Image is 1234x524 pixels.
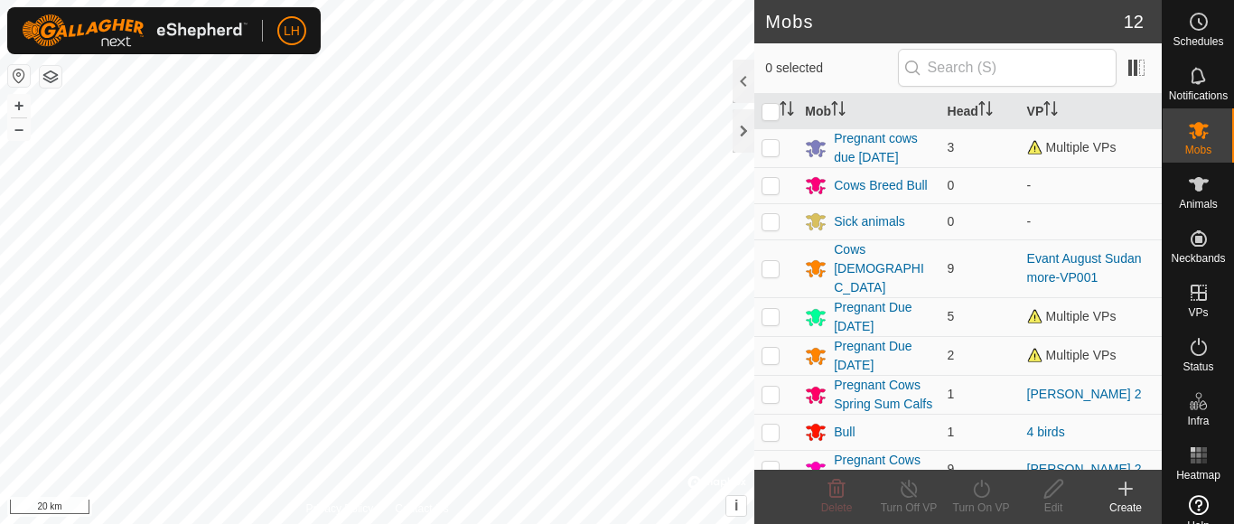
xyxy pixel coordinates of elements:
div: Sick animals [834,212,905,231]
h2: Mobs [765,11,1124,33]
a: Privacy Policy [306,501,374,517]
div: Bull [834,423,855,442]
span: i [734,498,738,513]
span: 1 [948,387,955,401]
th: Head [940,94,1020,129]
p-sorticon: Activate to sort [1043,104,1058,118]
button: i [726,496,746,516]
div: Pregnant Cows Spring Sum Calfs [834,376,932,414]
span: 0 selected [765,59,897,78]
span: Multiple VPs [1027,309,1117,323]
a: Contact Us [395,501,448,517]
div: Pregnant Due [DATE] [834,337,932,375]
span: Multiple VPs [1027,140,1117,154]
p-sorticon: Activate to sort [780,104,794,118]
div: Pregnant Cows Fall Calvers [834,451,932,489]
a: [PERSON_NAME] 2 [1027,387,1142,401]
span: 1 [948,425,955,439]
span: 5 [948,309,955,323]
span: Schedules [1173,36,1223,47]
div: Create [1089,500,1162,516]
button: – [8,118,30,140]
span: 3 [948,140,955,154]
div: Pregnant cows due [DATE] [834,129,932,167]
button: + [8,95,30,117]
div: Turn On VP [945,500,1017,516]
img: Gallagher Logo [22,14,248,47]
span: 0 [948,178,955,192]
div: Turn Off VP [873,500,945,516]
input: Search (S) [898,49,1117,87]
span: 9 [948,462,955,476]
span: Heatmap [1176,470,1220,481]
span: VPs [1188,307,1208,318]
td: - [1020,167,1162,203]
span: Delete [821,501,853,514]
button: Map Layers [40,66,61,88]
div: Pregnant Due [DATE] [834,298,932,336]
a: Evant August Sudan more-VP001 [1027,251,1142,285]
span: Multiple VPs [1027,348,1117,362]
th: VP [1020,94,1162,129]
span: LH [284,22,300,41]
span: Neckbands [1171,253,1225,264]
span: 12 [1124,8,1144,35]
div: Edit [1017,500,1089,516]
span: 9 [948,261,955,276]
td: - [1020,203,1162,239]
button: Reset Map [8,65,30,87]
span: Animals [1179,199,1218,210]
span: Infra [1187,416,1209,426]
span: Notifications [1169,90,1228,101]
span: Mobs [1185,145,1211,155]
span: 0 [948,214,955,229]
span: 2 [948,348,955,362]
a: 4 birds [1027,425,1065,439]
a: [PERSON_NAME] 2 [1027,462,1142,476]
div: Cows [DEMOGRAPHIC_DATA] [834,240,932,297]
th: Mob [798,94,940,129]
p-sorticon: Activate to sort [831,104,846,118]
p-sorticon: Activate to sort [978,104,993,118]
div: Cows Breed Bull [834,176,928,195]
span: Status [1183,361,1213,372]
